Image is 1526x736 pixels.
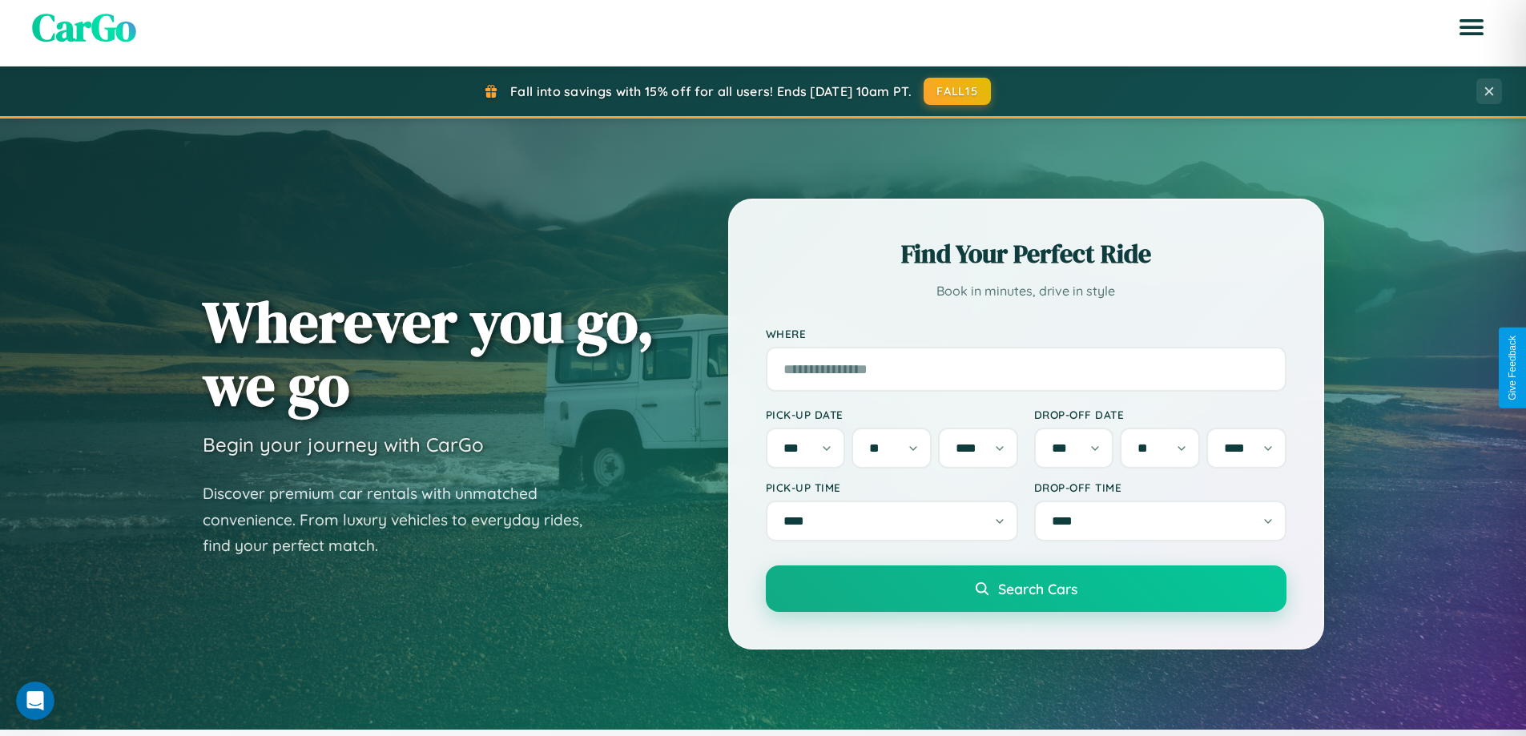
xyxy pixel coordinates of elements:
[766,481,1018,494] label: Pick-up Time
[766,408,1018,421] label: Pick-up Date
[766,280,1286,303] p: Book in minutes, drive in style
[203,290,654,416] h1: Wherever you go, we go
[766,327,1286,340] label: Where
[1034,481,1286,494] label: Drop-off Time
[203,432,484,456] h3: Begin your journey with CarGo
[1449,5,1494,50] button: Open menu
[1034,408,1286,421] label: Drop-off Date
[203,481,603,559] p: Discover premium car rentals with unmatched convenience. From luxury vehicles to everyday rides, ...
[32,1,136,54] span: CarGo
[998,580,1077,597] span: Search Cars
[924,78,991,105] button: FALL15
[1507,336,1518,400] div: Give Feedback
[766,236,1286,271] h2: Find Your Perfect Ride
[766,565,1286,612] button: Search Cars
[510,83,912,99] span: Fall into savings with 15% off for all users! Ends [DATE] 10am PT.
[16,682,54,720] iframe: Intercom live chat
